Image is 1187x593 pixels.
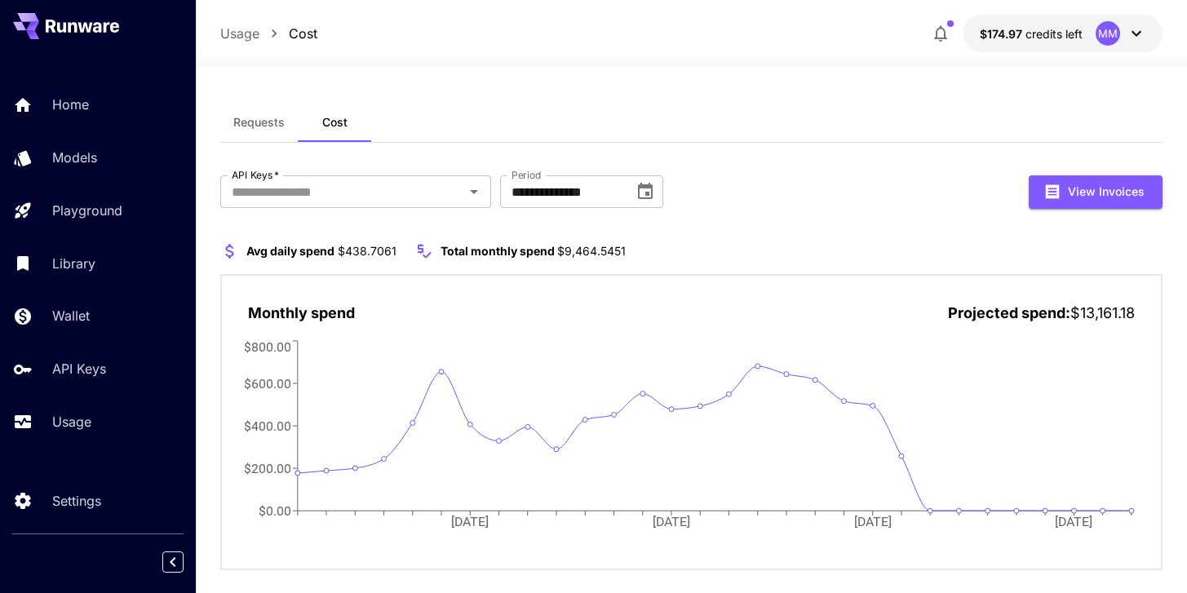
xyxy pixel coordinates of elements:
[980,27,1025,41] span: $174.97
[452,514,489,529] tspan: [DATE]
[52,412,91,431] p: Usage
[1025,27,1083,41] span: credits left
[259,503,291,519] tspan: $0.00
[557,244,626,258] span: $9,464.5451
[220,24,317,43] nav: breadcrumb
[1029,183,1163,198] a: View Invoices
[463,180,485,203] button: Open
[52,95,89,114] p: Home
[338,244,396,258] span: $438.7061
[52,148,97,167] p: Models
[162,551,184,573] button: Collapse sidebar
[244,375,291,391] tspan: $600.00
[248,302,355,324] p: Monthly spend
[653,514,691,529] tspan: [DATE]
[856,514,893,529] tspan: [DATE]
[963,15,1163,52] button: $174.97004MM
[52,306,90,325] p: Wallet
[980,25,1083,42] div: $174.97004
[52,359,106,378] p: API Keys
[1029,175,1163,209] button: View Invoices
[1057,514,1095,529] tspan: [DATE]
[244,418,291,433] tspan: $400.00
[244,339,291,354] tspan: $800.00
[246,244,334,258] span: Avg daily spend
[322,115,348,130] span: Cost
[52,201,122,220] p: Playground
[232,168,279,182] label: API Keys
[52,254,95,273] p: Library
[244,461,291,476] tspan: $200.00
[175,547,196,577] div: Collapse sidebar
[629,175,662,208] button: Choose date, selected date is Sep 1, 2025
[289,24,317,43] a: Cost
[1070,304,1135,321] span: $13,161.18
[948,304,1070,321] span: Projected spend:
[220,24,259,43] a: Usage
[52,491,101,511] p: Settings
[1096,21,1120,46] div: MM
[441,244,555,258] span: Total monthly spend
[233,115,285,130] span: Requests
[512,168,542,182] label: Period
